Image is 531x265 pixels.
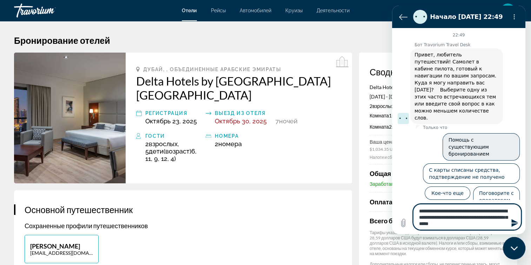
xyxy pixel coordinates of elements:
[145,117,197,125] span: Октябрь 23, 2025
[143,67,281,72] span: Дубай, , Объединенные Арабские Эмираты
[279,117,298,125] span: Ночей
[370,113,432,118] font: Семейный номер
[25,222,341,230] p: Сохраненные профили путешественников
[370,147,433,152] span: $1,034.35 USD в среднем за ночь
[370,170,459,177] span: Общая сумма к оплате [DATE]
[370,154,432,161] button: Показать разбивку налогов и сборов
[215,117,267,125] span: Октябрь 30, 2025
[370,67,506,77] h3: Сводка цен
[370,113,389,118] span: Комната
[145,132,202,140] div: Гости
[145,140,149,148] font: 2
[276,117,279,125] span: 7
[372,103,394,109] span: Взрослых
[149,140,178,148] span: Взрослых
[149,148,164,155] span: Дети
[145,109,202,117] div: Регистрация
[370,84,506,90] p: Delta Hotels by [GEOGRAPHIC_DATA] [GEOGRAPHIC_DATA]
[370,198,444,206] button: Показать разбивку налогов и сборов
[215,140,218,148] font: 2
[145,140,179,155] font: , 5
[136,74,341,102] a: Delta Hotels by [GEOGRAPHIC_DATA] [GEOGRAPHIC_DATA]
[370,124,438,130] font: Люкс с 3 спальнями
[370,113,393,118] span: 1:
[370,124,393,130] span: 2:
[370,230,506,256] p: Тарифы указаны в долларах США. Налоги и/или сборы в размере 28,59 долларов США будут взиматься в ...
[370,103,372,109] font: 2
[30,242,93,250] p: [PERSON_NAME]
[165,148,191,155] span: возраст)
[25,204,341,215] h3: Основной путешественник
[392,6,525,234] iframe: Messaging window
[370,217,464,225] span: Всего бронирований
[370,124,389,130] span: Комната
[370,94,410,100] font: [DATE] - [DATE] -
[14,1,84,20] a: Травориум
[499,3,517,18] button: Пользовательское меню
[25,235,99,263] button: [PERSON_NAME][EMAIL_ADDRESS][DOMAIN_NAME]
[317,8,350,13] a: Деятельности
[14,35,517,46] h1: Бронирование отелей
[30,250,93,256] p: [EMAIL_ADDRESS][DOMAIN_NAME]
[285,8,303,13] a: Круизы
[370,198,416,206] span: Оплата в отеле
[215,132,272,140] div: Номера
[503,237,525,259] iframe: Button to launch messaging window, conversation in progress
[149,148,191,155] font: (
[370,139,433,145] span: Ваша цена
[370,181,419,187] span: Заработанные баллы
[211,8,226,13] a: Рейсы
[240,8,271,13] a: Автомобилей
[182,8,197,13] a: Отели
[370,155,420,160] span: Налоги и сборы включены
[215,109,272,117] div: Выезд из отеля
[145,148,197,162] font: 6, 11, 9, 12, 4)
[218,140,242,148] span: Номера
